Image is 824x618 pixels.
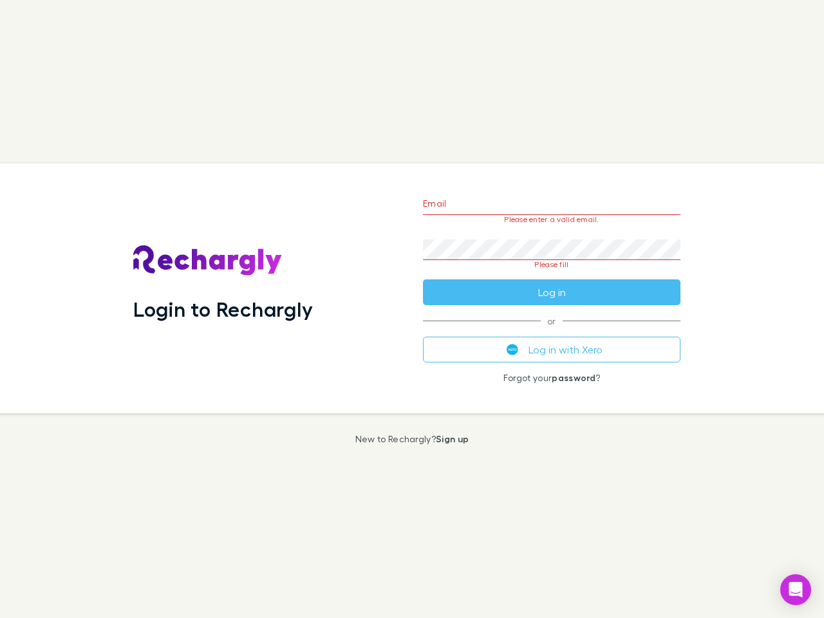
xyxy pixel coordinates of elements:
button: Log in [423,279,680,305]
p: Please fill [423,260,680,269]
p: Please enter a valid email. [423,215,680,224]
img: Xero's logo [507,344,518,355]
h1: Login to Rechargly [133,297,313,321]
span: or [423,321,680,321]
button: Log in with Xero [423,337,680,362]
div: Open Intercom Messenger [780,574,811,605]
a: password [552,372,595,383]
p: New to Rechargly? [355,434,469,444]
a: Sign up [436,433,469,444]
img: Rechargly's Logo [133,245,283,276]
p: Forgot your ? [423,373,680,383]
